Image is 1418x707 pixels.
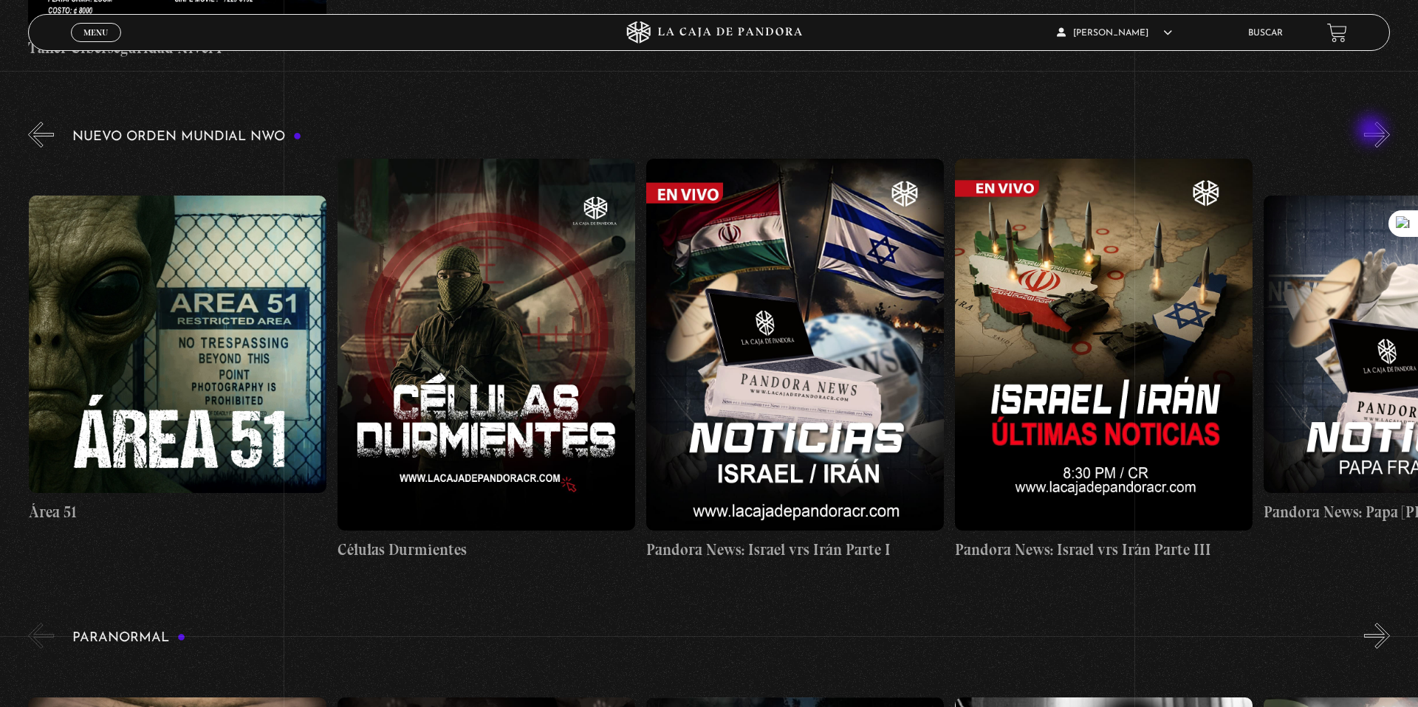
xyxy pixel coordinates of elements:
a: View your shopping cart [1327,23,1347,43]
a: Buscar [1248,29,1283,38]
h4: Área 51 [29,500,326,524]
a: Pandora News: Israel vrs Irán Parte I [646,159,944,562]
a: Pandora News: Israel vrs Irán Parte III [955,159,1253,562]
button: Previous [28,623,54,649]
span: Menu [83,28,108,37]
span: Cerrar [79,41,114,51]
button: Next [1364,623,1390,649]
h4: Pandora News: Israel vrs Irán Parte I [646,538,944,562]
button: Previous [28,122,54,148]
a: Área 51 [29,159,326,562]
h4: Taller Ciberseguridad Nivel I [28,36,326,60]
h3: Nuevo Orden Mundial NWO [72,130,301,144]
button: Next [1364,122,1390,148]
a: Células Durmientes [338,159,635,562]
h4: Pandora News: Israel vrs Irán Parte III [955,538,1253,562]
h3: Paranormal [72,631,185,645]
h4: Células Durmientes [338,538,635,562]
span: [PERSON_NAME] [1057,29,1172,38]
